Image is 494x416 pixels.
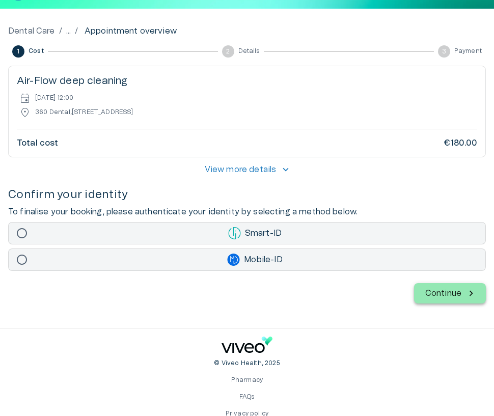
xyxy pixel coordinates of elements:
p: / [59,25,62,37]
p: View more details [205,163,277,176]
span: Payment [454,47,482,56]
a: Navigate to home page [222,337,272,357]
h4: Confirm your identity [8,188,486,202]
h6: €180.00 [444,137,477,149]
a: FAQs [239,394,255,400]
p: / [75,25,78,37]
img: smart-id login [228,227,241,239]
h6: Total cost [17,137,59,149]
p: [DATE] 12:00 [35,94,73,102]
p: 360 Dental , [STREET_ADDRESS] [35,108,133,117]
p: Smart-ID [33,227,477,239]
a: Dental Care [8,25,55,37]
p: To finalise your booking, please authenticate your identity by selecting a method below. [8,206,486,218]
text: 2 [226,48,230,54]
span: event [19,92,31,104]
button: View more detailskeyboard_arrow_up [8,159,486,180]
p: Appointment overview [85,25,177,37]
text: 1 [17,48,19,54]
span: Cost [29,47,44,56]
span: Details [238,47,260,56]
p: © Viveo Health, 2025 [214,359,280,368]
span: keyboard_arrow_up [280,164,291,175]
text: 3 [442,48,446,54]
button: Continue [414,283,486,303]
img: mobile-id login [227,254,240,266]
a: Pharmacy [231,377,263,383]
p: ... [66,25,71,37]
p: Mobile-ID [33,254,477,266]
p: Continue [425,287,461,299]
span: location_on [19,106,31,119]
h5: Air-Flow deep cleaning [17,74,477,88]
